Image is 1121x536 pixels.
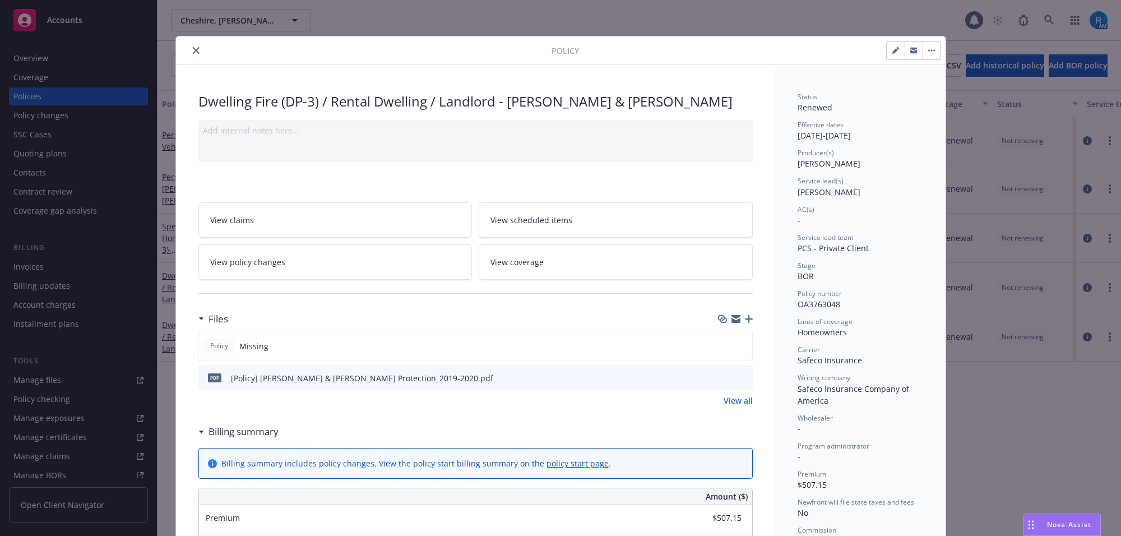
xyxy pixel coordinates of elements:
[798,525,836,535] span: Commission
[798,423,800,434] span: -
[239,340,268,352] span: Missing
[189,44,203,57] button: close
[198,202,473,238] a: View claims
[798,187,860,197] span: [PERSON_NAME]
[798,158,860,169] span: [PERSON_NAME]
[798,233,854,242] span: Service lead team
[798,345,820,354] span: Carrier
[738,372,748,384] button: preview file
[490,256,544,268] span: View coverage
[231,372,493,384] div: [Policy] [PERSON_NAME] & [PERSON_NAME] Protection_2019-2020.pdf
[798,507,808,518] span: No
[198,312,228,326] div: Files
[798,176,844,186] span: Service lead(s)
[798,261,816,270] span: Stage
[198,92,753,111] div: Dwelling Fire (DP-3) / Rental Dwelling / Landlord - [PERSON_NAME] & [PERSON_NAME]
[206,512,240,523] span: Premium
[798,355,862,366] span: Safeco Insurance
[706,491,748,502] span: Amount ($)
[720,372,729,384] button: download file
[798,92,817,101] span: Status
[479,244,753,280] a: View coverage
[209,312,228,326] h3: Files
[798,120,923,141] div: [DATE] - [DATE]
[203,124,748,136] div: Add internal notes here...
[798,373,850,382] span: Writing company
[209,424,279,439] h3: Billing summary
[724,395,753,406] a: View all
[479,202,753,238] a: View scheduled items
[798,441,869,451] span: Program administrator
[490,214,572,226] span: View scheduled items
[552,45,579,57] span: Policy
[546,458,609,469] a: policy start page
[798,120,844,130] span: Effective dates
[198,424,279,439] div: Billing summary
[675,510,748,526] input: 0.00
[798,326,923,338] div: Homeowners
[210,214,254,226] span: View claims
[798,413,833,423] span: Wholesaler
[798,299,840,309] span: OA3763048
[798,497,914,507] span: Newfront will file state taxes and fees
[798,451,800,462] span: -
[798,243,869,253] span: PCS - Private Client
[221,458,611,469] div: Billing summary includes policy changes. View the policy start billing summary on the .
[798,205,814,214] span: AC(s)
[798,317,853,326] span: Lines of coverage
[210,256,285,268] span: View policy changes
[1024,514,1038,535] div: Drag to move
[798,469,826,479] span: Premium
[798,383,911,406] span: Safeco Insurance Company of America
[798,215,800,225] span: -
[1047,520,1091,529] span: Nova Assist
[798,289,842,298] span: Policy number
[798,148,834,158] span: Producer(s)
[1023,514,1101,536] button: Nova Assist
[798,102,832,113] span: Renewed
[798,479,827,490] span: $507.15
[198,244,473,280] a: View policy changes
[208,341,230,351] span: Policy
[208,373,221,382] span: pdf
[798,271,814,281] span: BOR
